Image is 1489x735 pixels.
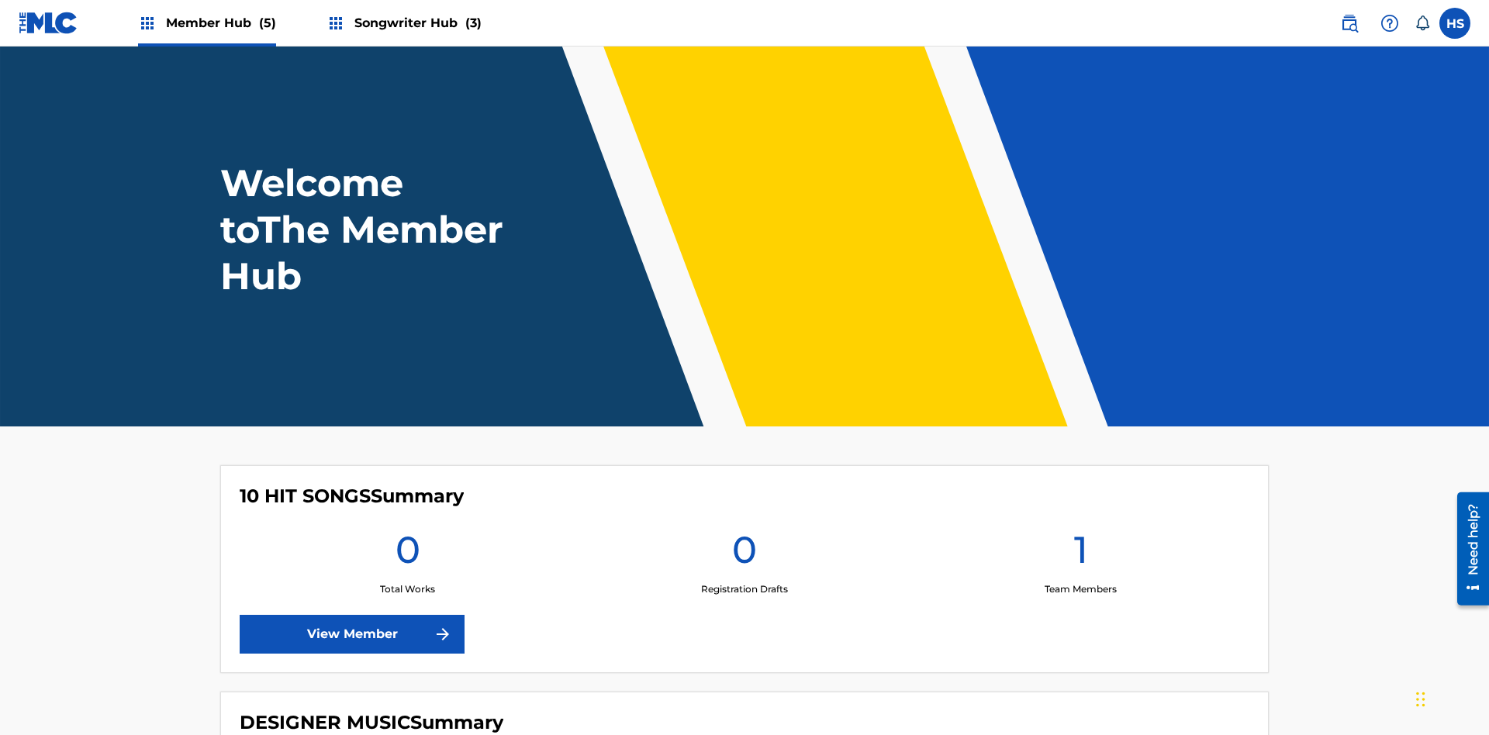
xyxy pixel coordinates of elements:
[701,582,788,596] p: Registration Drafts
[1446,486,1489,613] iframe: Resource Center
[380,582,435,596] p: Total Works
[259,16,276,30] span: (5)
[240,485,464,508] h4: 10 HIT SONGS
[1074,526,1088,582] h1: 1
[434,625,452,644] img: f7272a7cc735f4ea7f67.svg
[138,14,157,33] img: Top Rightsholders
[465,16,482,30] span: (3)
[732,526,757,582] h1: 0
[1411,661,1489,735] iframe: Chat Widget
[220,160,510,299] h1: Welcome to The Member Hub
[240,615,465,654] a: View Member
[396,526,420,582] h1: 0
[354,14,482,32] span: Songwriter Hub
[19,12,78,34] img: MLC Logo
[1439,8,1470,39] div: User Menu
[1340,14,1359,33] img: search
[166,14,276,32] span: Member Hub
[1380,14,1399,33] img: help
[1374,8,1405,39] div: Help
[1416,676,1425,723] div: Drag
[240,711,503,734] h4: DESIGNER MUSIC
[1334,8,1365,39] a: Public Search
[1415,16,1430,31] div: Notifications
[326,14,345,33] img: Top Rightsholders
[1045,582,1117,596] p: Team Members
